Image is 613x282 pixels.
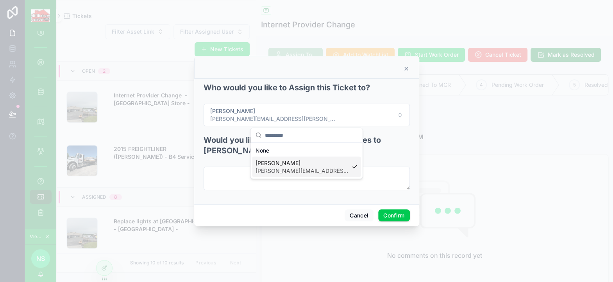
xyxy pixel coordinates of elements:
[345,209,374,222] button: Cancel
[255,159,348,167] span: [PERSON_NAME]
[204,83,370,93] h2: Who would you like to Assign this Ticket to?
[210,107,335,115] span: [PERSON_NAME]
[204,104,410,126] button: Select Button
[252,144,361,156] div: None
[378,209,409,222] button: Confirm
[250,142,362,178] div: Suggestions
[210,115,335,123] span: [PERSON_NAME][EMAIL_ADDRESS][PERSON_NAME][DOMAIN_NAME]
[255,167,348,174] span: [PERSON_NAME][EMAIL_ADDRESS][PERSON_NAME][DOMAIN_NAME]
[204,135,410,156] h2: Would you like to provide any addition notes to [PERSON_NAME]? (OPTIONAL)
